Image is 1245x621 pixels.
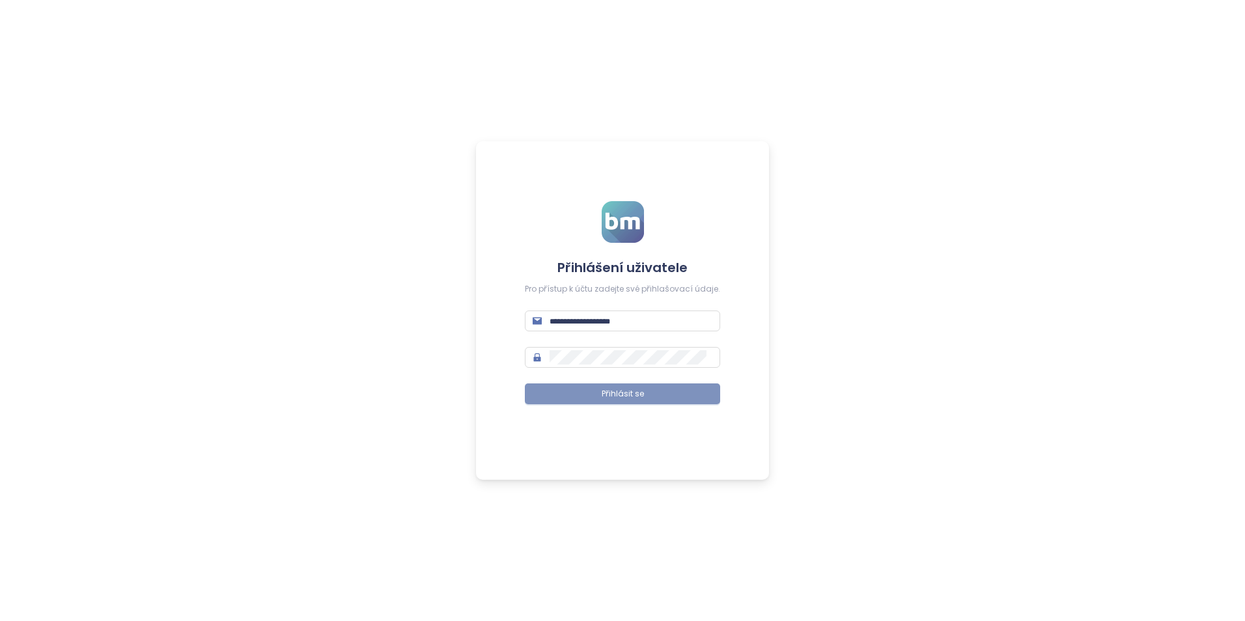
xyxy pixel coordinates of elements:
[533,353,542,362] span: lock
[602,388,644,400] span: Přihlásit se
[525,383,720,404] button: Přihlásit se
[525,258,720,277] h4: Přihlášení uživatele
[525,283,720,296] div: Pro přístup k účtu zadejte své přihlašovací údaje.
[533,316,542,325] span: mail
[602,201,644,243] img: logo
